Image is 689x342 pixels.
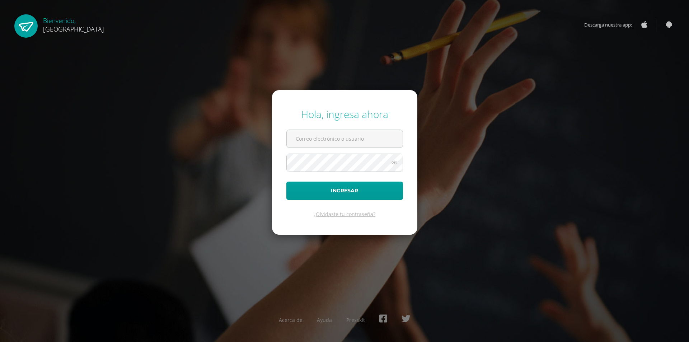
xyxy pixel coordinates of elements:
[286,182,403,200] button: Ingresar
[43,14,104,33] div: Bienvenido,
[43,25,104,33] span: [GEOGRAPHIC_DATA]
[317,317,332,323] a: Ayuda
[279,317,303,323] a: Acerca de
[287,130,403,147] input: Correo electrónico o usuario
[314,211,375,217] a: ¿Olvidaste tu contraseña?
[286,107,403,121] div: Hola, ingresa ahora
[346,317,365,323] a: Presskit
[584,18,639,32] span: Descarga nuestra app:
